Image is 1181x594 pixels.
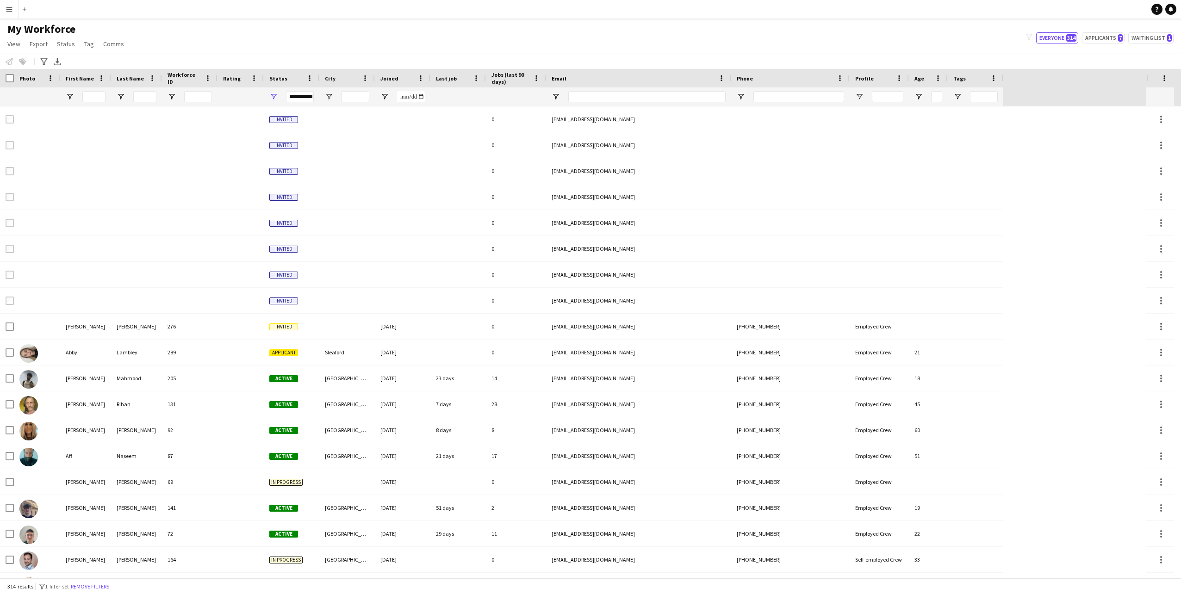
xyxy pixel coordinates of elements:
[430,391,486,417] div: 7 days
[319,340,375,365] div: Sleaford
[19,526,38,544] img: Alex Mair
[486,262,546,287] div: 0
[117,75,144,82] span: Last Name
[850,391,909,417] div: Employed Crew
[269,168,298,175] span: Invited
[319,521,375,546] div: [GEOGRAPHIC_DATA]
[60,314,111,339] div: [PERSON_NAME]
[319,417,375,443] div: [GEOGRAPHIC_DATA]
[380,75,398,82] span: Joined
[731,340,850,365] div: [PHONE_NUMBER]
[4,38,24,50] a: View
[909,340,948,365] div: 21
[953,93,962,101] button: Open Filter Menu
[909,521,948,546] div: 22
[269,75,287,82] span: Status
[872,91,903,102] input: Profile Filter Input
[103,40,124,48] span: Comms
[568,91,726,102] input: Email Filter Input
[546,314,731,339] div: [EMAIL_ADDRESS][DOMAIN_NAME]
[19,422,38,440] img: Adele Bellis
[375,417,430,443] div: [DATE]
[38,56,50,67] app-action-btn: Advanced filters
[552,93,560,101] button: Open Filter Menu
[430,495,486,520] div: 51 days
[269,194,298,201] span: Invited
[6,271,14,279] input: Row Selection is disabled for this row (unchecked)
[546,184,731,210] div: [EMAIL_ADDRESS][DOMAIN_NAME]
[486,106,546,132] div: 0
[731,547,850,572] div: [PHONE_NUMBER]
[111,469,162,495] div: [PERSON_NAME]
[546,236,731,261] div: [EMAIL_ADDRESS][DOMAIN_NAME]
[546,417,731,443] div: [EMAIL_ADDRESS][DOMAIN_NAME]
[486,158,546,184] div: 0
[546,106,731,132] div: [EMAIL_ADDRESS][DOMAIN_NAME]
[111,417,162,443] div: [PERSON_NAME]
[486,340,546,365] div: 0
[546,469,731,495] div: [EMAIL_ADDRESS][DOMAIN_NAME]
[133,91,156,102] input: Last Name Filter Input
[117,93,125,101] button: Open Filter Menu
[66,75,94,82] span: First Name
[486,314,546,339] div: 0
[162,340,218,365] div: 289
[850,469,909,495] div: Employed Crew
[269,375,298,382] span: Active
[731,391,850,417] div: [PHONE_NUMBER]
[162,469,218,495] div: 69
[375,314,430,339] div: [DATE]
[731,365,850,391] div: [PHONE_NUMBER]
[753,91,844,102] input: Phone Filter Input
[546,158,731,184] div: [EMAIL_ADDRESS][DOMAIN_NAME]
[69,582,111,592] button: Remove filters
[375,391,430,417] div: [DATE]
[6,297,14,305] input: Row Selection is disabled for this row (unchecked)
[19,500,38,518] img: Alex Luff
[26,38,51,50] a: Export
[546,262,731,287] div: [EMAIL_ADDRESS][DOMAIN_NAME]
[269,246,298,253] span: Invited
[269,272,298,278] span: Invited
[319,495,375,520] div: [GEOGRAPHIC_DATA]
[269,220,298,227] span: Invited
[6,219,14,227] input: Row Selection is disabled for this row (unchecked)
[269,323,298,330] span: Invited
[319,365,375,391] div: [GEOGRAPHIC_DATA]
[850,340,909,365] div: Employed Crew
[909,417,948,443] div: 60
[325,93,333,101] button: Open Filter Menu
[30,40,48,48] span: Export
[162,417,218,443] div: 92
[486,521,546,546] div: 11
[430,365,486,391] div: 23 days
[731,469,850,495] div: [PHONE_NUMBER]
[19,370,38,389] img: Abdullah Mahmood
[486,236,546,261] div: 0
[84,40,94,48] span: Tag
[6,245,14,253] input: Row Selection is disabled for this row (unchecked)
[546,340,731,365] div: [EMAIL_ADDRESS][DOMAIN_NAME]
[486,443,546,469] div: 17
[375,443,430,469] div: [DATE]
[19,396,38,415] img: Adam Rihan
[486,365,546,391] div: 14
[850,314,909,339] div: Employed Crew
[1128,32,1174,43] button: Waiting list1
[1066,34,1076,42] span: 314
[737,75,753,82] span: Phone
[546,547,731,572] div: [EMAIL_ADDRESS][DOMAIN_NAME]
[731,314,850,339] div: [PHONE_NUMBER]
[909,495,948,520] div: 19
[731,443,850,469] div: [PHONE_NUMBER]
[60,547,111,572] div: [PERSON_NAME]
[546,210,731,235] div: [EMAIL_ADDRESS][DOMAIN_NAME]
[325,75,336,82] span: City
[223,75,241,82] span: Rating
[486,391,546,417] div: 28
[45,583,69,590] span: 1 filter set
[850,443,909,469] div: Employed Crew
[19,551,38,570] img: Alexander Jethwa
[914,75,924,82] span: Age
[168,71,201,85] span: Workforce ID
